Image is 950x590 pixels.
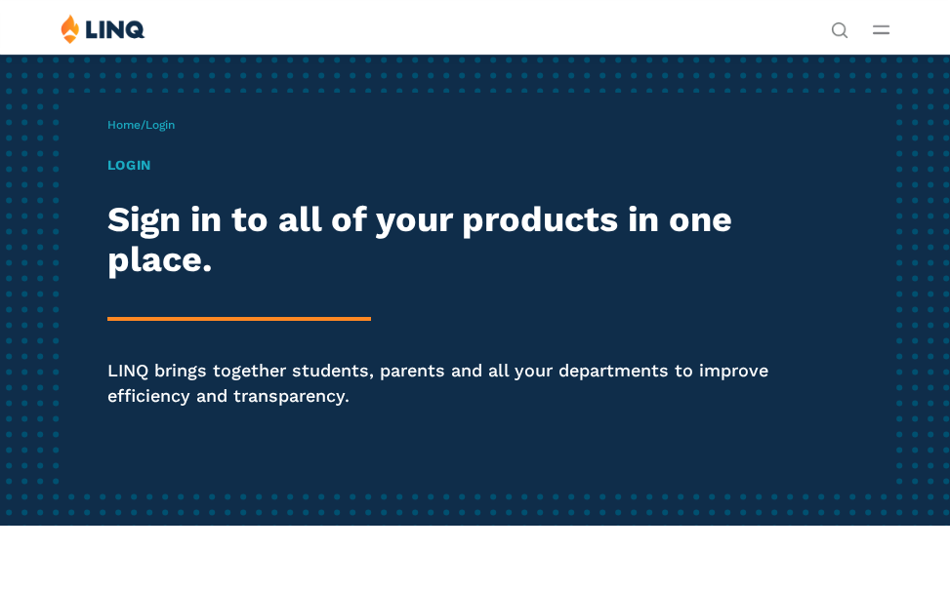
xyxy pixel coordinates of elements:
[873,19,889,40] button: Open Main Menu
[107,118,175,132] span: /
[831,14,848,37] nav: Utility Navigation
[831,20,848,37] button: Open Search Bar
[107,358,844,408] p: LINQ brings together students, parents and all your departments to improve efficiency and transpa...
[145,118,175,132] span: Login
[61,14,145,44] img: LINQ | K‑12 Software
[107,118,141,132] a: Home
[107,200,844,281] h2: Sign in to all of your products in one place.
[107,155,844,176] h1: Login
